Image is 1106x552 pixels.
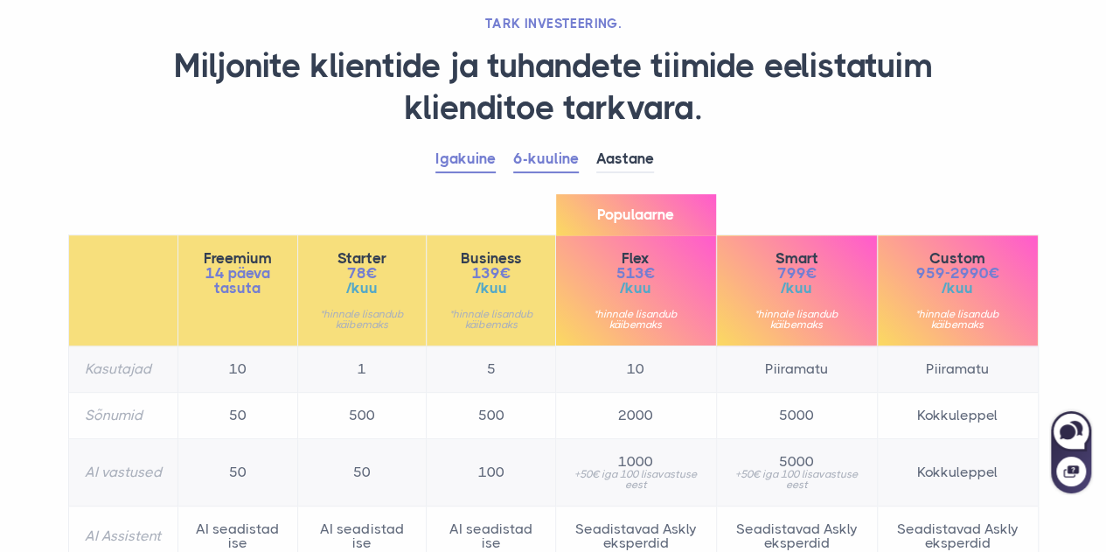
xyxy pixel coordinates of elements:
td: 500 [427,393,556,439]
td: 50 [177,439,297,507]
span: /kuu [572,281,700,296]
span: 78€ [314,266,411,281]
small: *hinnale lisandub käibemaks [894,309,1022,330]
td: 50 [297,439,427,507]
td: 10 [555,346,716,393]
td: 10 [177,346,297,393]
td: 500 [297,393,427,439]
h2: TARK INVESTEERING. [68,15,1039,32]
span: /kuu [733,281,861,296]
span: Populaarne [556,194,716,235]
span: Starter [314,251,411,266]
td: Kokkuleppel [877,393,1038,439]
small: *hinnale lisandub käibemaks [572,309,700,330]
span: Freemium [194,251,282,266]
span: 513€ [572,266,700,281]
iframe: Askly chat [1049,408,1093,495]
a: Igakuine [435,146,496,173]
small: *hinnale lisandub käibemaks [442,309,539,330]
span: 959-2990€ [894,266,1022,281]
td: 100 [427,439,556,507]
td: 50 [177,393,297,439]
span: Business [442,251,539,266]
span: 5000 [733,455,861,469]
h1: Miljonite klientide ja tuhandete tiimide eelistatuim klienditoe tarkvara. [68,45,1039,129]
a: 6-kuuline [513,146,579,173]
small: *hinnale lisandub käibemaks [733,309,861,330]
span: Custom [894,251,1022,266]
td: 5 [427,346,556,393]
small: +50€ iga 100 lisavastuse eest [733,469,861,490]
small: *hinnale lisandub käibemaks [314,309,411,330]
th: AI vastused [68,439,177,507]
td: Piiramatu [716,346,877,393]
span: Smart [733,251,861,266]
td: 5000 [716,393,877,439]
td: 1 [297,346,427,393]
span: Flex [572,251,700,266]
small: +50€ iga 100 lisavastuse eest [572,469,700,490]
span: 14 päeva tasuta [194,266,282,296]
td: 2000 [555,393,716,439]
span: /kuu [314,281,411,296]
span: /kuu [442,281,539,296]
td: Piiramatu [877,346,1038,393]
span: Kokkuleppel [894,465,1022,479]
a: Aastane [596,146,654,173]
th: Kasutajad [68,346,177,393]
span: 1000 [572,455,700,469]
span: 139€ [442,266,539,281]
span: 799€ [733,266,861,281]
span: /kuu [894,281,1022,296]
th: Sõnumid [68,393,177,439]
